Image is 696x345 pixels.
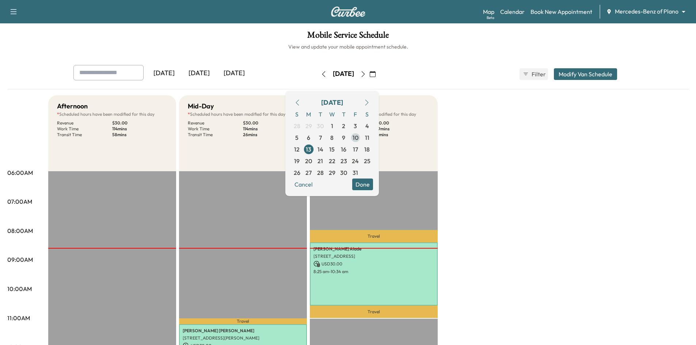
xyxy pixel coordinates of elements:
[326,108,338,120] span: W
[7,31,689,43] h1: Mobile Service Schedule
[352,179,373,190] button: Done
[330,133,334,142] span: 8
[112,120,167,126] p: $ 30.00
[179,318,307,324] p: Travel
[147,65,182,82] div: [DATE]
[331,7,366,17] img: Curbee Logo
[295,133,298,142] span: 5
[291,179,316,190] button: Cancel
[243,132,298,138] p: 26 mins
[310,306,438,318] p: Travel
[294,157,300,165] span: 19
[364,157,370,165] span: 25
[361,108,373,120] span: S
[353,168,358,177] span: 31
[333,69,354,78] div: [DATE]
[365,122,369,130] span: 4
[353,145,358,154] span: 17
[331,122,333,130] span: 1
[57,126,112,132] p: Work Time
[315,108,326,120] span: T
[305,157,312,165] span: 20
[364,145,370,154] span: 18
[319,133,322,142] span: 7
[7,226,33,235] p: 08:00AM
[303,108,315,120] span: M
[188,132,243,138] p: Transit Time
[291,108,303,120] span: S
[183,328,303,334] p: [PERSON_NAME] [PERSON_NAME]
[313,246,434,252] p: [PERSON_NAME] Alade
[307,133,310,142] span: 6
[329,157,335,165] span: 22
[530,7,592,16] a: Book New Appointment
[329,145,335,154] span: 15
[374,120,429,126] p: $ 30.00
[243,126,298,132] p: 114 mins
[342,122,345,130] span: 2
[341,157,347,165] span: 23
[188,101,214,111] h5: Mid-Day
[350,108,361,120] span: F
[57,111,167,117] p: Scheduled hours have been modified for this day
[188,111,298,117] p: Scheduled hours have been modified for this day
[306,145,311,154] span: 13
[7,255,33,264] p: 09:00AM
[313,261,434,267] p: USD 30.00
[305,122,312,130] span: 29
[7,168,33,177] p: 06:00AM
[294,122,300,130] span: 28
[374,132,429,138] p: 52 mins
[352,157,359,165] span: 24
[317,145,323,154] span: 14
[317,157,323,165] span: 21
[305,168,312,177] span: 27
[183,335,303,341] p: [STREET_ADDRESS][PERSON_NAME]
[554,68,617,80] button: Modify Van Schedule
[243,120,298,126] p: $ 30.00
[483,7,494,16] a: MapBeta
[57,101,88,111] h5: Afternoon
[188,120,243,126] p: Revenue
[500,7,525,16] a: Calendar
[313,269,434,275] p: 8:25 am - 10:34 am
[340,168,347,177] span: 30
[374,126,429,132] p: 129 mins
[520,68,548,80] button: Filter
[365,133,369,142] span: 11
[338,108,350,120] span: T
[317,168,324,177] span: 28
[57,132,112,138] p: Transit Time
[57,120,112,126] p: Revenue
[7,43,689,50] h6: View and update your mobile appointment schedule.
[532,70,545,78] span: Filter
[341,145,346,154] span: 16
[342,133,345,142] span: 9
[329,168,335,177] span: 29
[112,126,167,132] p: 114 mins
[313,253,434,259] p: [STREET_ADDRESS]
[487,15,494,20] div: Beta
[353,133,358,142] span: 10
[354,122,357,130] span: 3
[310,230,438,242] p: Travel
[217,65,252,82] div: [DATE]
[7,314,30,322] p: 11:00AM
[182,65,217,82] div: [DATE]
[615,7,678,16] span: Mercedes-Benz of Plano
[321,97,343,108] div: [DATE]
[294,145,300,154] span: 12
[112,132,167,138] p: 58 mins
[7,284,32,293] p: 10:00AM
[317,122,324,130] span: 30
[294,168,300,177] span: 26
[188,126,243,132] p: Work Time
[7,197,32,206] p: 07:00AM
